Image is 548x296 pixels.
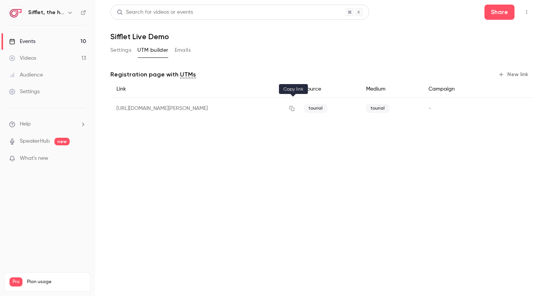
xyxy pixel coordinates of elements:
span: tourial [366,104,389,113]
div: Search for videos or events [117,8,193,16]
button: Emails [175,44,191,56]
button: New link [495,68,533,81]
div: Videos [9,54,36,62]
img: Sifflet, the holistic data observability platform [10,6,22,19]
a: UTMs [180,70,196,79]
a: SpeakerHub [20,137,50,145]
div: Source [298,81,360,98]
span: Help [20,120,31,128]
span: What's new [20,154,48,162]
h1: Sifflet Live Demo [110,32,533,41]
div: Medium [360,81,422,98]
button: Settings [110,44,131,56]
span: Plan usage [27,279,86,285]
div: Campaign [422,81,490,98]
div: Events [9,38,35,45]
span: tourial [304,104,327,113]
span: new [54,138,70,145]
div: Link [110,81,298,98]
div: [URL][DOMAIN_NAME][PERSON_NAME] [110,98,298,119]
span: - [429,106,431,111]
h6: Sifflet, the holistic data observability platform [28,9,64,16]
button: Share [484,5,515,20]
div: Audience [9,71,43,79]
iframe: Noticeable Trigger [77,155,86,162]
span: Pro [10,277,22,286]
div: Settings [9,88,40,95]
button: UTM builder [137,44,168,56]
li: help-dropdown-opener [9,120,86,128]
p: Registration page with [110,70,196,79]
